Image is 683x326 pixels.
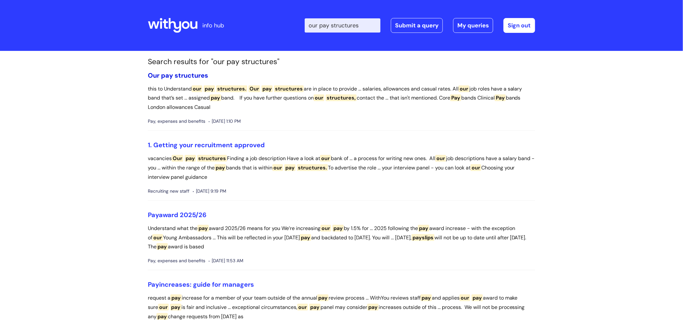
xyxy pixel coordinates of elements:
[314,94,324,101] span: our
[504,18,535,33] a: Sign out
[148,257,205,265] span: Pay, expenses and benefits
[453,18,493,33] a: My queries
[148,224,535,252] p: Understand what the award 2025/26 means for you We’re increasing by 1.5% for ... 2025 following t...
[148,293,535,321] p: request a increase for a member of your team outside of the annual review process ... WithYou rev...
[148,211,159,219] span: Pay
[209,117,241,125] span: [DATE] 1:10 PM
[193,187,226,195] span: [DATE] 9:19 PM
[175,71,208,80] span: structures
[471,164,481,171] span: our
[495,94,506,101] span: Pay
[284,164,296,171] span: pay
[148,280,254,289] a: Payincreases: guide for managers
[450,94,461,101] span: Pay
[435,155,446,162] span: our
[418,225,429,232] span: pay
[158,304,169,311] span: our
[261,85,273,92] span: pay
[148,84,535,112] p: this to Understand are in place to provide ... salaries, allowances and casual rates. All job rol...
[421,294,432,301] span: pay
[309,304,321,311] span: pay
[321,225,331,232] span: our
[305,18,381,33] input: Search
[459,85,469,92] span: our
[170,294,182,301] span: pay
[297,304,308,311] span: our
[204,85,215,92] span: pay
[391,18,443,33] a: Submit a query
[209,257,243,265] span: [DATE] 11:53 AM
[198,225,209,232] span: pay
[274,85,304,92] span: structures
[148,280,159,289] span: Pay
[272,164,283,171] span: our
[332,225,344,232] span: pay
[216,85,247,92] span: structures.
[192,85,202,92] span: our
[161,71,173,80] span: pay
[148,57,535,66] h1: Search results for "our pay structures"
[157,243,168,250] span: pay
[460,294,470,301] span: our
[148,154,535,182] p: vacancies Finding a job description Have a look at bank of ... a process for writing new ones. Al...
[317,294,329,301] span: pay
[297,164,328,171] span: structures.
[148,141,265,149] a: 1. Getting your recruitment approved
[172,155,183,162] span: Our
[185,155,196,162] span: pay
[152,234,163,241] span: our
[320,155,331,162] span: our
[148,211,207,219] a: Payaward 2025/26
[148,71,159,80] span: Our
[305,18,535,33] div: | -
[148,117,205,125] span: Pay, expenses and benefits
[202,20,224,31] p: info hub
[367,304,379,311] span: pay
[148,71,208,80] a: Our pay structures
[472,294,483,301] span: pay
[412,234,434,241] span: payslips
[326,94,357,101] span: structures,
[215,164,226,171] span: pay
[148,187,189,195] span: Recruiting new staff
[210,94,221,101] span: pay
[249,85,260,92] span: Our
[157,313,168,320] span: pay
[170,304,181,311] span: pay
[197,155,227,162] span: structures
[300,234,311,241] span: pay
